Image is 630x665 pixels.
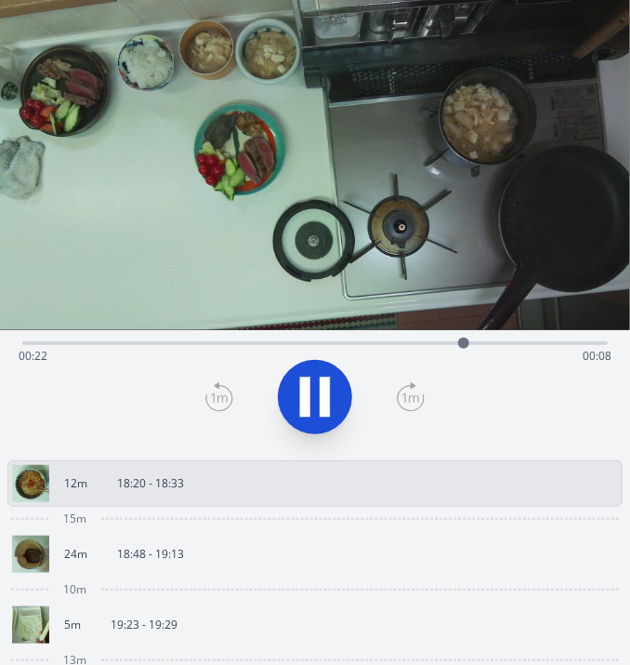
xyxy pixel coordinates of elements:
[117,547,184,562] p: 18:48 - 19:13
[117,476,184,491] p: 18:20 - 18:33
[64,618,81,632] p: 5m
[583,348,611,364] span: 00:08
[12,536,49,573] img: 250809094930_thumb.jpeg
[63,582,86,597] span: 10m
[63,512,86,526] span: 15m
[19,348,47,364] span: 00:22
[64,547,87,562] p: 24m
[12,465,49,502] img: 250809092057_thumb.jpeg
[111,618,177,632] p: 19:23 - 19:29
[12,606,49,644] img: 250809102430_thumb.jpeg
[64,476,87,491] p: 12m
